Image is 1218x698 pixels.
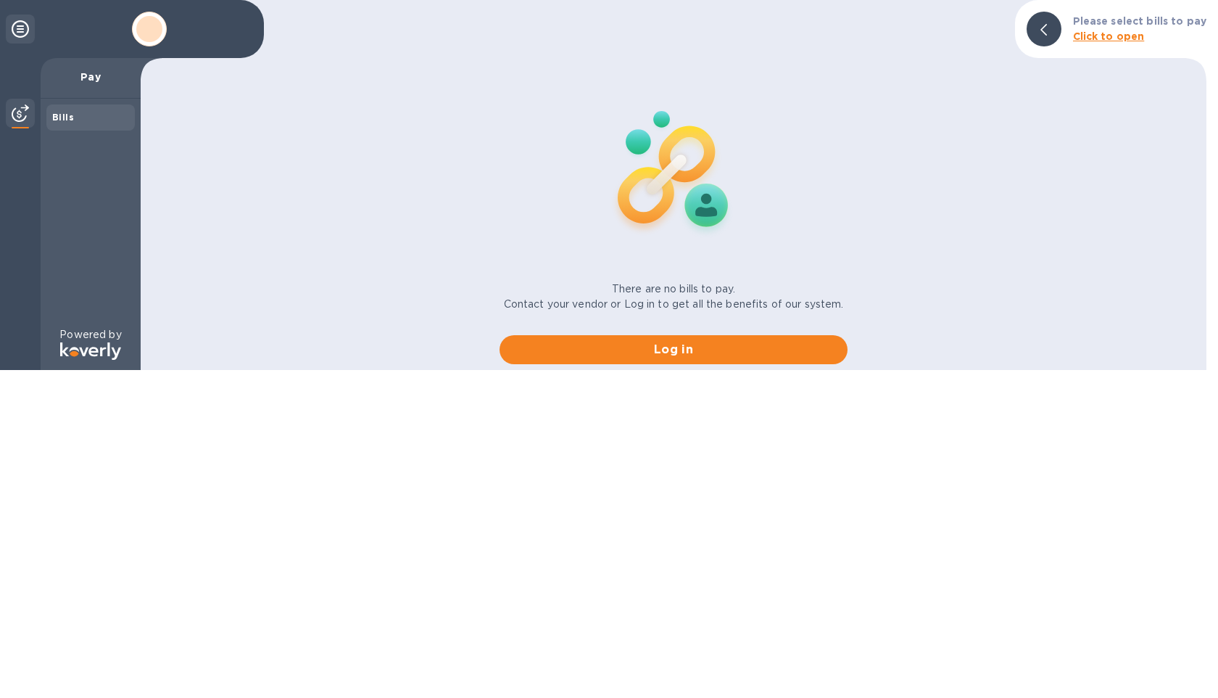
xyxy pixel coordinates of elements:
span: Log in [511,341,836,358]
button: Log in [500,335,848,364]
p: Pay [52,70,129,84]
p: Powered by [59,327,121,342]
b: Please select bills to pay [1073,15,1206,27]
p: There are no bills to pay. Contact your vendor or Log in to get all the benefits of our system. [504,282,844,312]
b: Click to open [1073,30,1145,42]
img: Logo [60,342,121,360]
b: Bills [52,112,74,123]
